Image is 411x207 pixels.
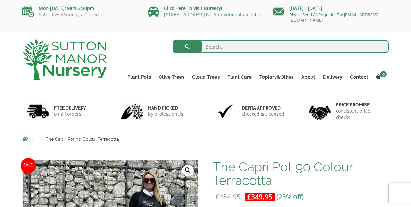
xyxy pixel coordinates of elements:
h6: Price promise [336,102,385,108]
a: View full-screen image gallery [182,165,194,176]
a: Olive Trees [155,73,188,82]
p: checked & Licensed [242,111,284,117]
span: £ [215,192,219,201]
input: Search... [173,40,389,53]
h1: The Capri Pot 90 Colour Terracotta [213,160,389,187]
span: £ [247,192,251,201]
span: (23% off) [276,192,304,201]
a: [STREET_ADDRESS] No Appointments needed [164,12,262,18]
p: Mon-[DATE]: 9am-3:30pm [22,4,138,12]
h6: Defra approved [242,105,284,111]
a: Please Send All Enquiries To: [EMAIL_ADDRESS][DOMAIN_NAME] [289,12,378,23]
a: Plant Care [223,73,256,82]
a: Delivery [319,73,346,82]
a: About [297,73,319,82]
a: Topiary&Other [256,73,297,82]
p: [DATE] - [DATE] [273,4,389,12]
p: Saturdays&Sundays: Closed [22,12,138,17]
img: 1.jpg [27,103,49,120]
nav: Breadcrumbs [22,136,389,141]
span: 0 [380,71,387,77]
img: 4.jpg [309,102,331,121]
bdi: 454.95 [215,192,240,201]
a: Plant Pots [124,73,155,82]
a: Cloud Trees [188,73,223,82]
h6: FREE DELIVERY [54,105,86,111]
a: Contact [346,73,372,82]
a: Click Here To Visit Nursery! [164,5,222,11]
bdi: 349.95 [247,192,272,201]
a: 0 [372,73,389,82]
p: on all orders [54,111,86,117]
p: by professionals [148,111,183,117]
img: 2.jpg [121,103,143,120]
img: logo [22,39,107,80]
h6: hand picked [148,105,183,111]
span: The Capri Pot 90 Colour Terracotta [46,137,119,142]
p: consistent price checks [336,108,385,121]
img: 3.jpg [214,103,237,120]
span: Sale! [21,158,36,174]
